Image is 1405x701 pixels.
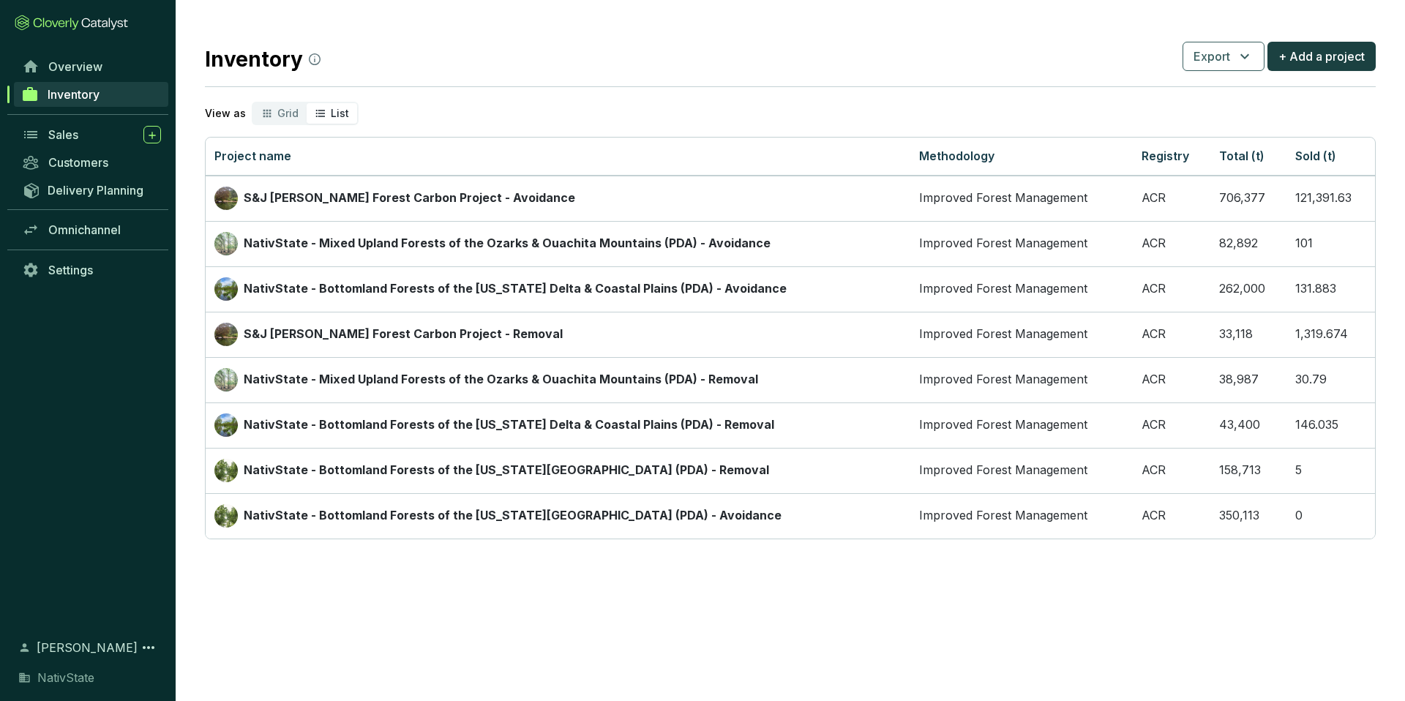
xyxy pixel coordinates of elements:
[1278,48,1365,65] span: + Add a project
[15,150,168,175] a: Customers
[1286,493,1375,539] td: 0
[214,277,238,301] img: NativState - Bottomland Forests of the Mississippi Delta & Coastal Plains (PDA) - Avoidance
[1210,266,1286,312] td: 262,000
[214,323,238,346] img: S&J Taylor Forest Carbon Project - Removal
[37,639,138,656] span: [PERSON_NAME]
[1133,448,1210,493] td: ACR
[1133,402,1210,448] td: ACR
[14,82,168,107] a: Inventory
[1210,312,1286,357] td: 33,118
[48,183,143,198] span: Delivery Planning
[48,263,93,277] span: Settings
[205,44,321,75] h2: Inventory
[252,102,359,125] div: segmented control
[244,508,782,524] p: NativState - Bottomland Forests of the [US_STATE][GEOGRAPHIC_DATA] (PDA) - Avoidance
[244,281,787,297] p: NativState - Bottomland Forests of the [US_STATE] Delta & Coastal Plains (PDA) - Avoidance
[1286,266,1375,312] td: 131.883
[244,417,774,433] p: NativState - Bottomland Forests of the [US_STATE] Delta & Coastal Plains (PDA) - Removal
[1286,357,1375,402] td: 30.79
[277,107,299,119] span: Grid
[1133,176,1210,221] td: ACR
[1133,266,1210,312] td: ACR
[15,217,168,242] a: Omnichannel
[1210,138,1286,176] th: Total (t)
[1210,402,1286,448] td: 43,400
[1267,42,1376,71] button: + Add a project
[910,176,1133,221] td: Improved Forest Management
[1210,448,1286,493] td: 158,713
[206,138,910,176] th: Project name
[244,190,575,206] p: S&J [PERSON_NAME] Forest Carbon Project - Avoidance
[910,266,1133,312] td: Improved Forest Management
[1286,402,1375,448] td: 146.035
[331,107,349,119] span: List
[15,54,168,79] a: Overview
[910,357,1133,402] td: Improved Forest Management
[1286,312,1375,357] td: 1,319.674
[910,138,1133,176] th: Methodology
[1133,138,1210,176] th: Registry
[48,155,108,170] span: Customers
[48,59,102,74] span: Overview
[1183,42,1264,71] button: Export
[910,448,1133,493] td: Improved Forest Management
[1133,357,1210,402] td: ACR
[15,178,168,202] a: Delivery Planning
[1210,493,1286,539] td: 350,113
[1286,138,1375,176] th: Sold (t)
[910,402,1133,448] td: Improved Forest Management
[214,368,238,391] img: NativState - Mixed Upland Forests of the Ozarks & Ouachita Mountains (PDA) - Removal
[1133,493,1210,539] td: ACR
[244,372,758,388] p: NativState - Mixed Upland Forests of the Ozarks & Ouachita Mountains (PDA) - Removal
[1194,48,1230,65] span: Export
[15,122,168,147] a: Sales
[48,127,78,142] span: Sales
[244,326,563,342] p: S&J [PERSON_NAME] Forest Carbon Project - Removal
[1133,221,1210,266] td: ACR
[910,312,1133,357] td: Improved Forest Management
[1286,176,1375,221] td: 121,391.63
[214,459,238,482] img: NativState - Bottomland Forests of the Louisiana Plains (PDA) - Removal
[1133,312,1210,357] td: ACR
[910,493,1133,539] td: Improved Forest Management
[205,106,246,121] p: View as
[48,87,100,102] span: Inventory
[910,221,1133,266] td: Improved Forest Management
[1210,176,1286,221] td: 706,377
[1286,221,1375,266] td: 101
[1210,221,1286,266] td: 82,892
[1286,448,1375,493] td: 5
[244,462,769,479] p: NativState - Bottomland Forests of the [US_STATE][GEOGRAPHIC_DATA] (PDA) - Removal
[48,222,121,237] span: Omnichannel
[214,187,238,210] img: S&J Taylor Forest Carbon Project - Avoidance
[15,258,168,282] a: Settings
[244,236,771,252] p: NativState - Mixed Upland Forests of the Ozarks & Ouachita Mountains (PDA) - Avoidance
[214,232,238,255] img: NativState - Mixed Upland Forests of the Ozarks & Ouachita Mountains (PDA) - Avoidance
[214,413,238,437] img: NativState - Bottomland Forests of the Mississippi Delta & Coastal Plains (PDA) - Removal
[1210,357,1286,402] td: 38,987
[214,504,238,528] img: NativState - Bottomland Forests of the Louisiana Plains (PDA) - Avoidance
[37,669,94,686] span: NativState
